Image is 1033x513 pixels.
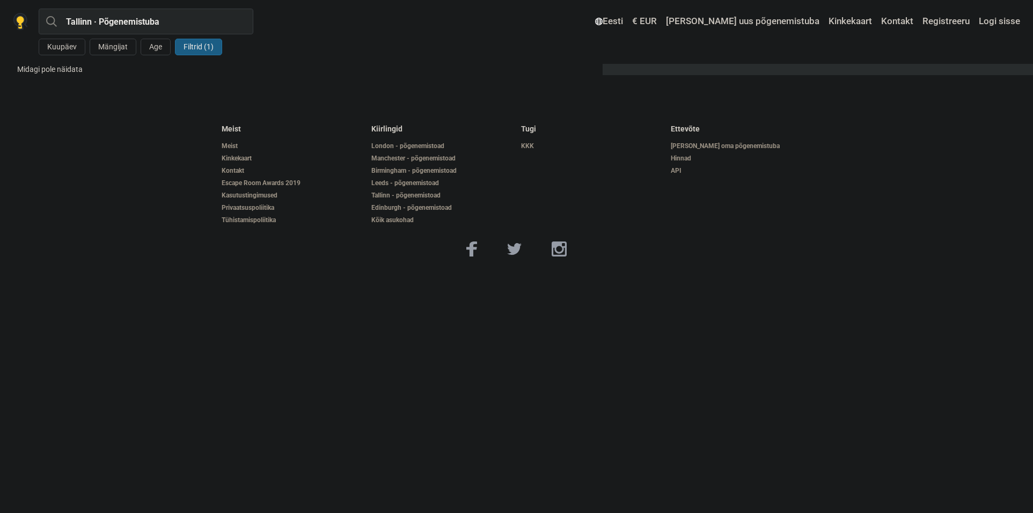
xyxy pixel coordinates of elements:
a: London - põgenemistoad [371,142,512,150]
h5: Kiirlingid [371,124,512,134]
input: proovi “Tallinn” [39,9,253,34]
a: Kinkekaart [222,155,363,163]
a: Tallinn - põgenemistoad [371,192,512,200]
button: Age [141,39,171,55]
img: Nowescape logo [13,13,28,30]
a: API [671,167,812,175]
a: Meist [222,142,363,150]
img: Eesti [595,18,603,25]
a: Leeds - põgenemistoad [371,179,512,187]
button: Mängijat [90,39,136,55]
h5: Meist [222,124,363,134]
a: Kinkekaart [826,12,875,31]
a: Hinnad [671,155,812,163]
a: KKK [521,142,662,150]
a: Manchester - põgenemistoad [371,155,512,163]
a: Kontakt [222,167,363,175]
a: Eesti [592,12,626,31]
a: € EUR [629,12,660,31]
a: Edinburgh - põgenemistoad [371,204,512,212]
a: Kõik asukohad [371,216,512,224]
div: Midagi pole näidata [17,64,594,75]
h5: Ettevõte [671,124,812,134]
a: Registreeru [920,12,972,31]
a: Kasutustingimused [222,192,363,200]
button: Filtrid (1) [175,39,222,55]
a: [PERSON_NAME] uus põgenemistuba [663,12,822,31]
h5: Tugi [521,124,662,134]
a: Logi sisse [976,12,1020,31]
a: Tühistamispoliitika [222,216,363,224]
a: Kontakt [878,12,916,31]
a: Escape Room Awards 2019 [222,179,363,187]
button: Kuupäev [39,39,85,55]
a: Birmingham - põgenemistoad [371,167,512,175]
a: [PERSON_NAME] oma põgenemistuba [671,142,812,150]
a: Privaatsuspoliitika [222,204,363,212]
